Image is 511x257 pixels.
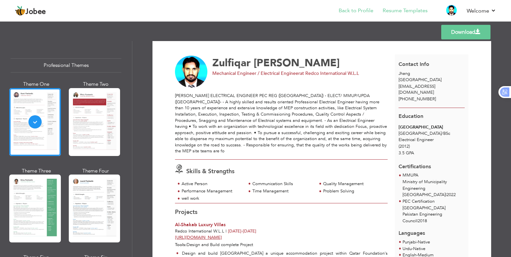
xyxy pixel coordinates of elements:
span: Skills & Strengths [186,167,234,176]
span: [PERSON_NAME] [254,56,340,70]
span: - [241,228,243,234]
div: Theme Two [70,81,122,88]
span: Design and Build complete Project [187,242,253,248]
div: Quality Management [323,181,384,187]
span: at Redco International W.L.L [300,70,359,77]
p: Ministry of Municipality Engineering [GEOGRAPHIC_DATA] 2022 [403,179,465,198]
span: Mechanical Engineer / Electrical Engineer [212,70,300,77]
span: Jobee [25,8,46,16]
span: Urdu [403,246,412,252]
div: Theme Three [11,168,62,175]
li: Native [403,246,434,252]
a: [URL][DOMAIN_NAME] [175,234,222,240]
span: Certifications [399,158,431,171]
span: | [446,192,447,198]
div: Theme One [11,81,62,88]
span: [DATE] [DATE] [228,228,256,234]
li: Native [403,239,430,246]
span: Zulfiqar [212,56,251,70]
span: PEC Certification [GEOGRAPHIC_DATA] [403,198,446,211]
div: Theme Four [70,168,122,175]
a: Jobee [15,6,46,16]
div: Time Management [252,188,313,194]
span: Education [399,113,423,120]
span: Tools: [175,242,187,248]
span: | [417,218,418,224]
img: jobee.io [15,6,25,16]
span: / [442,130,443,136]
div: Performance Management [182,188,242,194]
span: Jhang [399,71,410,77]
span: [PHONE_NUMBER] [399,96,436,102]
span: [GEOGRAPHIC_DATA] BSc Electrical Engineer [399,130,450,143]
div: Communication Skills [252,181,313,187]
span: Redco International W.L.L [175,228,224,234]
span: Languages [399,225,425,237]
span: - [412,246,413,252]
div: Professional Themes [11,58,121,73]
img: No image [175,56,207,88]
div: [GEOGRAPHIC_DATA] [399,124,464,130]
span: (2012) [399,143,410,149]
span: - [416,239,418,245]
span: Punjabi [403,239,416,245]
span: Contact Info [399,61,429,68]
span: | [226,228,227,234]
span: Projects [175,208,197,216]
div: [PERSON_NAME] ELECTRICAL ENGINEER PEC REG ([GEOGRAPHIC_DATA]) - ELECT/ MMUP/UPDA ([GEOGRAPHIC_DAT... [175,93,387,154]
a: Download [441,25,490,39]
div: well work [182,195,242,202]
span: 3.5 GPA [399,150,414,156]
span: [EMAIL_ADDRESS][DOMAIN_NAME] [399,83,435,96]
span: [GEOGRAPHIC_DATA] [399,77,442,83]
span: Al-Shakab Luxury Villas [175,222,226,228]
p: Pakistan Engineering Council 2018 [403,211,465,225]
div: Problem Solving [323,188,384,194]
a: Welcome [467,7,496,15]
img: Profile Img [446,5,457,16]
a: Resume Templates [383,7,428,15]
div: Active Person [182,181,242,187]
a: Back to Profile [339,7,373,15]
span: MMUPA [403,172,418,178]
